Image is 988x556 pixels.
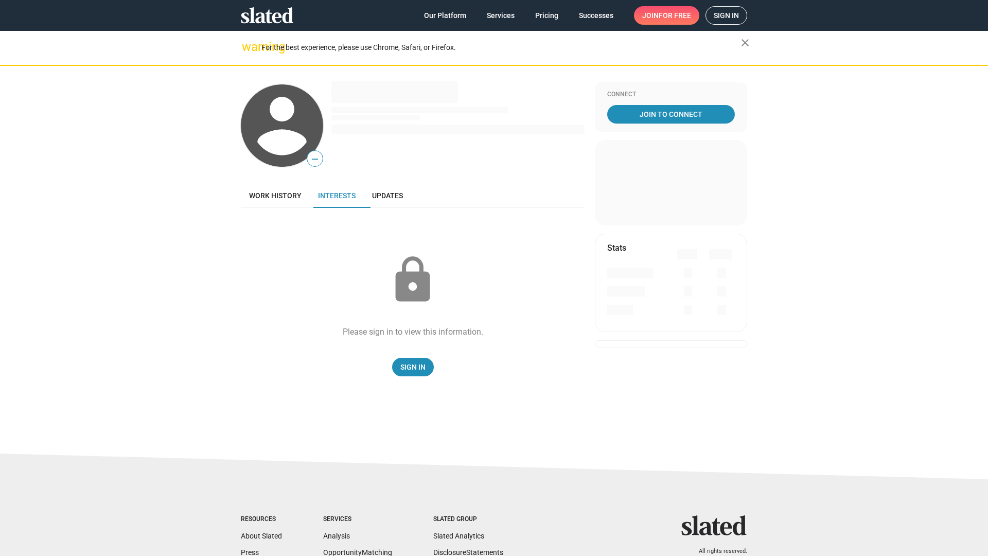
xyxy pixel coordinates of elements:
[241,532,282,540] a: About Slated
[307,152,323,166] span: —
[433,515,503,524] div: Slated Group
[739,37,751,49] mat-icon: close
[343,326,483,337] div: Please sign in to view this information.
[479,6,523,25] a: Services
[310,183,364,208] a: Interests
[249,192,302,200] span: Work history
[609,105,733,124] span: Join To Connect
[424,6,466,25] span: Our Platform
[323,515,392,524] div: Services
[241,515,282,524] div: Resources
[392,358,434,376] a: Sign In
[642,6,691,25] span: Join
[242,41,254,53] mat-icon: warning
[634,6,699,25] a: Joinfor free
[487,6,515,25] span: Services
[416,6,474,25] a: Our Platform
[607,105,735,124] a: Join To Connect
[318,192,356,200] span: Interests
[364,183,411,208] a: Updates
[241,183,310,208] a: Work history
[705,6,747,25] a: Sign in
[571,6,622,25] a: Successes
[372,192,403,200] span: Updates
[659,6,691,25] span: for free
[714,7,739,24] span: Sign in
[579,6,613,25] span: Successes
[261,41,741,55] div: For the best experience, please use Chrome, Safari, or Firefox.
[433,532,484,540] a: Slated Analytics
[323,532,350,540] a: Analysis
[535,6,558,25] span: Pricing
[387,254,438,306] mat-icon: lock
[607,91,735,99] div: Connect
[400,358,426,376] span: Sign In
[527,6,567,25] a: Pricing
[607,242,626,253] mat-card-title: Stats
